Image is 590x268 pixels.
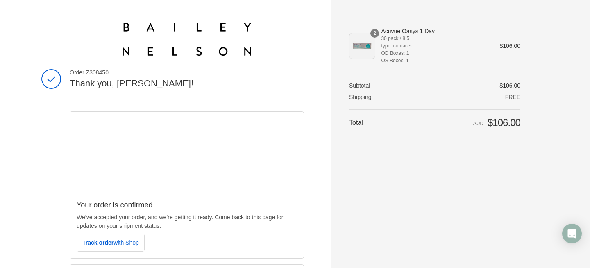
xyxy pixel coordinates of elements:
[381,42,488,50] span: type: contacts
[349,82,398,89] th: Subtotal
[473,121,483,126] span: AUD
[488,117,520,128] span: $106.00
[499,82,520,89] span: $106.00
[77,213,297,230] p: We’ve accepted your order, and we’re getting it ready. Come back to this page for updates on your...
[381,27,488,35] span: Acuvue Oasys 1 Day
[70,69,304,76] span: Order Z308450
[381,50,488,57] span: OD Boxes: 1
[381,35,488,42] span: 30 pack / 8.5
[82,239,139,246] span: Track order
[349,94,372,100] span: Shipping
[349,119,363,126] span: Total
[505,94,520,100] span: Free
[562,224,582,243] div: Open Intercom Messenger
[77,200,297,210] h2: Your order is confirmed
[113,239,138,246] span: with Shop
[381,57,488,64] span: OS Boxes: 1
[370,29,379,38] span: 2
[77,234,145,252] button: Track orderwith Shop
[70,78,304,90] h2: Thank you, [PERSON_NAME]!
[70,112,304,194] iframe: Google map displaying pin point of shipping address: Woolooware, New South Wales
[349,33,375,59] img: Acuvue Oasys 1 Day - 30 pack / 8.5
[123,23,252,56] img: Bailey Nelson Australia
[499,43,520,49] span: $106.00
